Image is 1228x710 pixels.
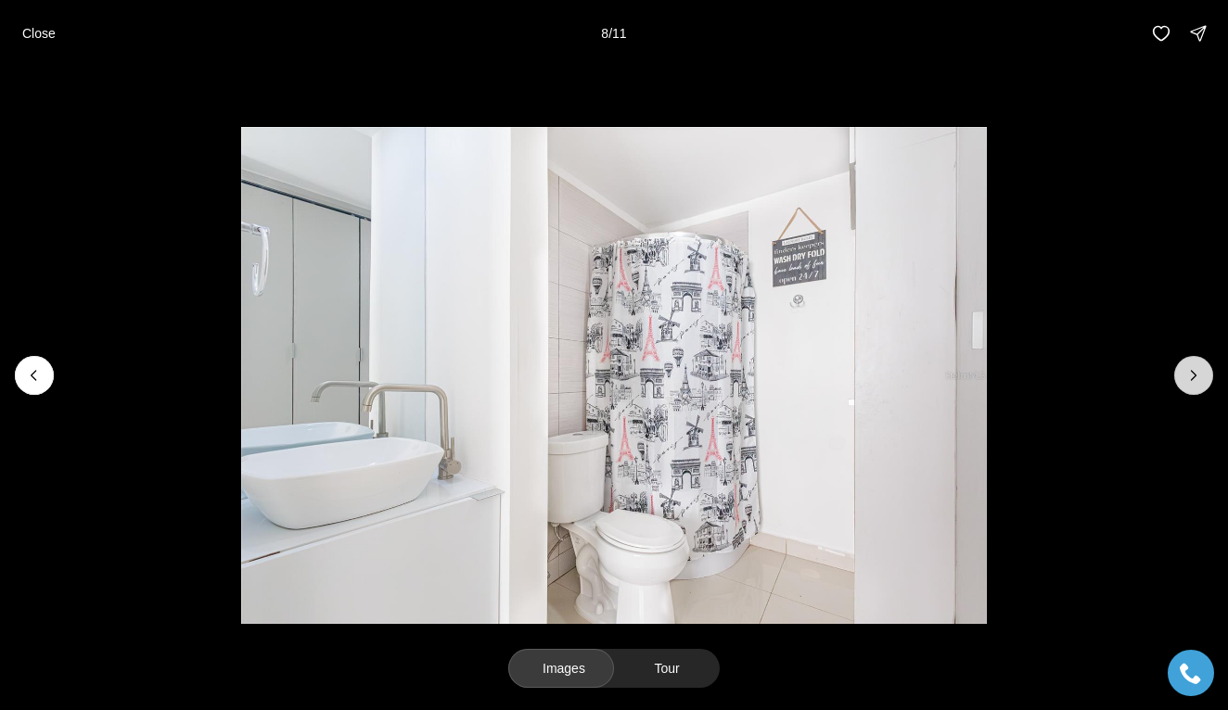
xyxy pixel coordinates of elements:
[601,26,626,41] p: 8 / 11
[11,15,67,52] button: Close
[22,26,56,41] p: Close
[1174,356,1213,395] button: Next slide
[508,649,614,688] button: Images
[15,356,54,395] button: Previous slide
[614,649,720,688] button: Tour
